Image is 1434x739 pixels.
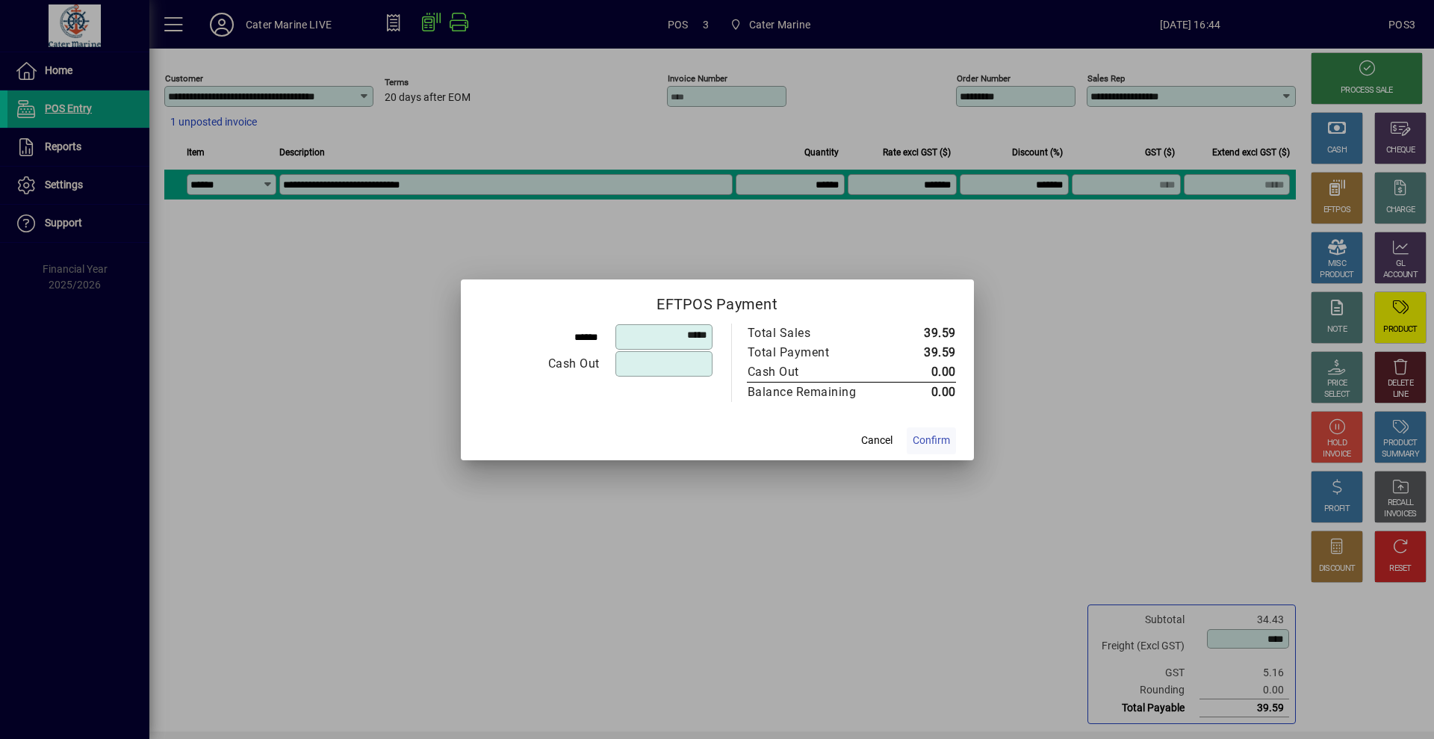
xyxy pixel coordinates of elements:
span: Cancel [861,433,893,448]
button: Cancel [853,427,901,454]
td: 0.00 [888,362,956,383]
td: Total Payment [747,343,888,362]
div: Cash Out [479,355,600,373]
td: 0.00 [888,382,956,402]
span: Confirm [913,433,950,448]
div: Cash Out [748,363,873,381]
h2: EFTPOS Payment [461,279,974,323]
td: 39.59 [888,324,956,343]
div: Balance Remaining [748,383,873,401]
button: Confirm [907,427,956,454]
td: Total Sales [747,324,888,343]
td: 39.59 [888,343,956,362]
